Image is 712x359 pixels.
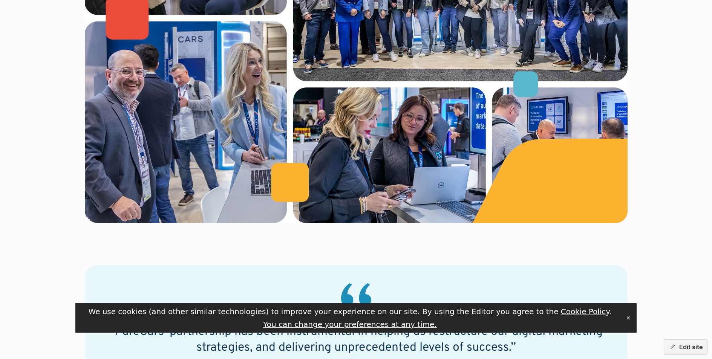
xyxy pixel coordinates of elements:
[664,339,707,354] button: Edit site
[561,307,609,316] a: Cookie Policy
[103,324,609,356] h2: “PureCars’ partnership has been instrumental in helping us restructure our digital marketing stra...
[623,312,634,324] button: Close
[263,319,437,330] button: You can change your preferences at any time.
[89,307,612,316] span: We use cookies (and other similar technologies) to improve your experience on our site. By using ...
